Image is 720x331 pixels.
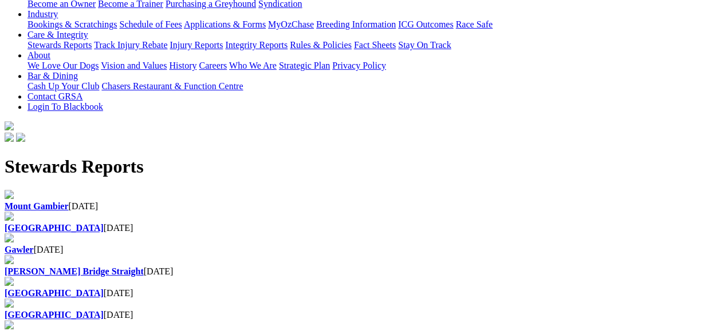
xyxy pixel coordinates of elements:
[27,61,99,70] a: We Love Our Dogs
[101,61,167,70] a: Vision and Values
[169,61,196,70] a: History
[27,19,117,29] a: Bookings & Scratchings
[27,71,78,81] a: Bar & Dining
[5,266,715,277] div: [DATE]
[5,320,14,329] img: file-red.svg
[27,81,99,91] a: Cash Up Your Club
[279,61,330,70] a: Strategic Plan
[332,61,386,70] a: Privacy Policy
[5,133,14,142] img: facebook.svg
[354,40,396,50] a: Fact Sheets
[5,310,715,320] div: [DATE]
[16,133,25,142] img: twitter.svg
[199,61,227,70] a: Careers
[5,310,104,320] a: [GEOGRAPHIC_DATA]
[27,61,715,71] div: About
[27,102,103,111] a: Login To Blackbook
[5,277,14,286] img: file-red.svg
[5,233,14,242] img: file-red.svg
[5,201,69,211] a: Mount Gambier
[5,288,715,298] div: [DATE]
[290,40,352,50] a: Rules & Policies
[5,298,14,308] img: file-red.svg
[229,61,277,70] a: Who We Are
[268,19,314,29] a: MyOzChase
[170,40,223,50] a: Injury Reports
[5,288,104,298] a: [GEOGRAPHIC_DATA]
[27,40,92,50] a: Stewards Reports
[27,91,82,101] a: Contact GRSA
[5,245,715,255] div: [DATE]
[398,40,451,50] a: Stay On Track
[5,201,715,212] div: [DATE]
[5,156,715,177] h1: Stewards Reports
[94,40,167,50] a: Track Injury Rebate
[5,190,14,199] img: file-red.svg
[316,19,396,29] a: Breeding Information
[5,121,14,130] img: logo-grsa-white.png
[101,81,243,91] a: Chasers Restaurant & Function Centre
[27,40,715,50] div: Care & Integrity
[5,223,104,233] a: [GEOGRAPHIC_DATA]
[455,19,492,29] a: Race Safe
[119,19,182,29] a: Schedule of Fees
[5,255,14,264] img: file-red.svg
[27,30,88,39] a: Care & Integrity
[225,40,288,50] a: Integrity Reports
[5,245,34,254] a: Gawler
[27,81,715,91] div: Bar & Dining
[27,19,715,30] div: Industry
[5,266,144,276] a: [PERSON_NAME] Bridge Straight
[27,9,58,19] a: Industry
[5,212,14,221] img: file-red.svg
[184,19,266,29] a: Applications & Forms
[398,19,453,29] a: ICG Outcomes
[5,223,715,233] div: [DATE]
[27,50,50,60] a: About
